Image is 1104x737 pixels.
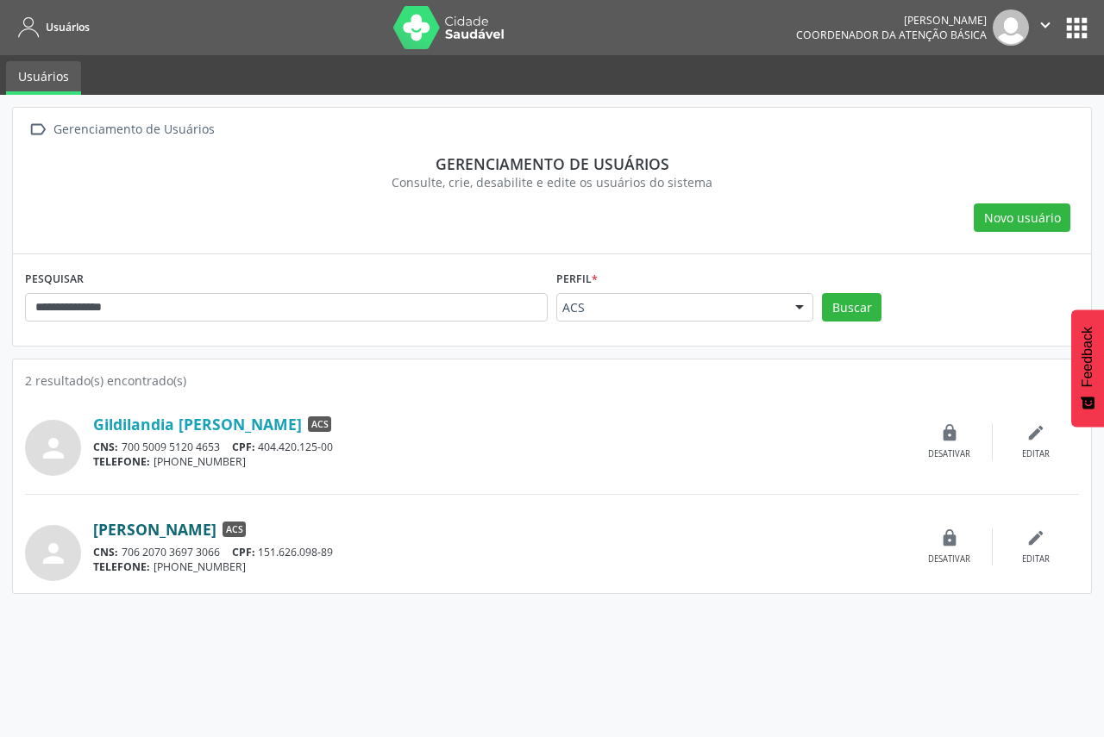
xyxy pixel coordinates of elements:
[928,448,970,460] div: Desativar
[974,203,1070,233] button: Novo usuário
[1036,16,1055,34] i: 
[940,423,959,442] i: lock
[38,538,69,569] i: person
[25,266,84,293] label: PESQUISAR
[93,440,118,454] span: CNS:
[25,372,1079,390] div: 2 resultado(s) encontrado(s)
[796,13,987,28] div: [PERSON_NAME]
[1071,309,1104,427] button: Feedback - Mostrar pesquisa
[1026,528,1045,547] i: edit
[1022,448,1050,460] div: Editar
[38,433,69,464] i: person
[93,559,150,574] span: TELEFONE:
[232,440,255,454] span: CPF:
[93,545,118,559] span: CNS:
[93,559,906,574] div: [PHONE_NUMBER]
[93,415,302,434] a: Gildilandia [PERSON_NAME]
[93,520,216,539] a: [PERSON_NAME]
[93,454,150,469] span: TELEFONE:
[796,28,987,42] span: Coordenador da Atenção Básica
[93,440,906,454] div: 700 5009 5120 4653 404.420.125-00
[93,454,906,469] div: [PHONE_NUMBER]
[6,61,81,95] a: Usuários
[1080,327,1095,387] span: Feedback
[1029,9,1062,46] button: 
[562,299,778,316] span: ACS
[556,266,598,293] label: Perfil
[928,553,970,565] div: Desativar
[308,416,331,432] span: ACS
[37,154,1067,173] div: Gerenciamento de usuários
[984,209,1061,227] span: Novo usuário
[12,13,90,41] a: Usuários
[50,117,217,142] div: Gerenciamento de Usuários
[25,117,217,142] a:  Gerenciamento de Usuários
[232,545,255,559] span: CPF:
[1026,423,1045,442] i: edit
[37,173,1067,191] div: Consulte, crie, desabilite e edite os usuários do sistema
[46,20,90,34] span: Usuários
[223,522,246,537] span: ACS
[822,293,881,322] button: Buscar
[1062,13,1092,43] button: apps
[940,528,959,547] i: lock
[93,545,906,559] div: 706 2070 3697 3066 151.626.098-89
[25,117,50,142] i: 
[993,9,1029,46] img: img
[1022,553,1050,565] div: Editar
